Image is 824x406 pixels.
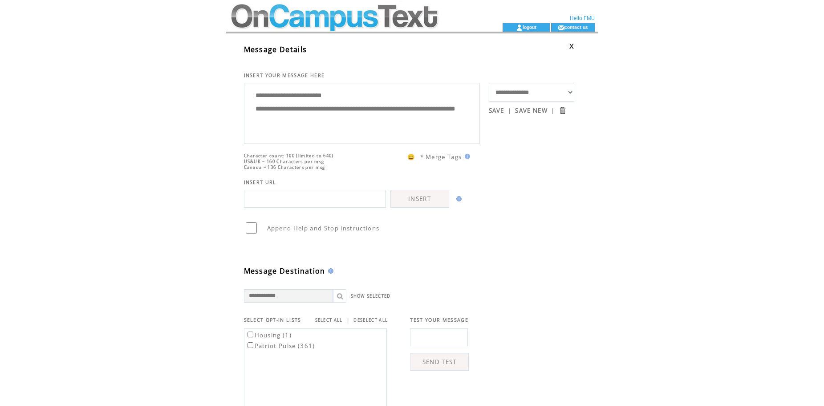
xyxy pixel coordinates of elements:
[551,107,555,115] span: |
[244,45,307,54] span: Message Details
[410,317,468,323] span: TEST YOUR MESSAGE
[410,353,469,371] a: SEND TEST
[420,153,462,161] span: * Merge Tags
[244,153,334,159] span: Character count: 100 (limited to 640)
[523,24,536,30] a: logout
[570,15,595,21] span: Hello FMU
[390,190,449,208] a: INSERT
[248,332,253,337] input: Housing (1)
[558,24,564,31] img: contact_us_icon.gif
[248,342,253,348] input: Patriot Pulse (361)
[246,342,315,350] label: Patriot Pulse (361)
[244,72,325,78] span: INSERT YOUR MESSAGE HERE
[407,153,415,161] span: 😀
[244,179,276,185] span: INSERT URL
[244,164,325,170] span: Canada = 136 Characters per msg
[454,196,462,201] img: help.gif
[515,107,548,115] a: SAVE NEW
[564,24,588,30] a: contact us
[508,107,511,115] span: |
[346,316,350,324] span: |
[489,107,504,115] a: SAVE
[353,317,388,323] a: DESELECT ALL
[244,159,325,164] span: US&UK = 160 Characters per msg
[244,317,301,323] span: SELECT OPT-IN LISTS
[244,266,325,276] span: Message Destination
[267,224,380,232] span: Append Help and Stop instructions
[516,24,523,31] img: account_icon.gif
[315,317,343,323] a: SELECT ALL
[558,106,567,115] input: Submit
[462,154,470,159] img: help.gif
[246,331,292,339] label: Housing (1)
[351,293,391,299] a: SHOW SELECTED
[325,268,333,274] img: help.gif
